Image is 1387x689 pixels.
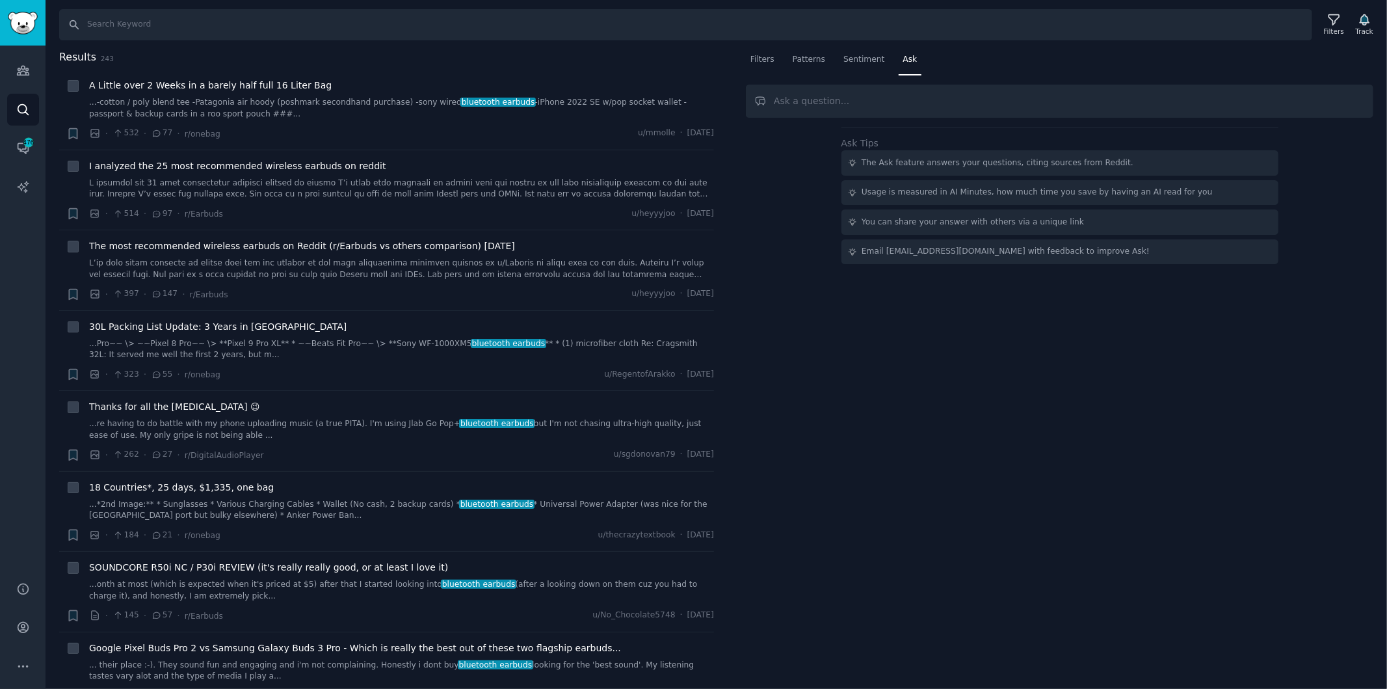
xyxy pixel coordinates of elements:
[862,187,1213,198] div: Usage is measured in AI Minutes, how much time you save by having an AI read for you
[151,610,172,621] span: 57
[105,288,108,301] span: ·
[1356,27,1373,36] div: Track
[680,128,683,139] span: ·
[89,97,714,120] a: ...-cotton / poly blend tee -Patagonia air hoody (poshmark secondhand purchase) -sony wiredblueto...
[680,369,683,381] span: ·
[89,79,332,92] a: A Little over 2 Weeks in a barely half full 16 Liter Bag
[185,531,220,540] span: r/onebag
[112,128,139,139] span: 532
[112,530,139,541] span: 184
[903,54,918,66] span: Ask
[112,369,139,381] span: 323
[687,208,714,220] span: [DATE]
[59,49,96,66] span: Results
[151,128,172,139] span: 77
[177,368,179,381] span: ·
[1324,27,1344,36] div: Filters
[89,642,621,655] a: Google Pixel Buds Pro 2 vs Samsung Galaxy Buds 3 Pro - Which is really the best out of these two ...
[144,448,146,462] span: ·
[687,369,714,381] span: [DATE]
[185,209,223,219] span: r/Earbuds
[680,208,683,220] span: ·
[177,528,179,542] span: ·
[89,178,714,200] a: L ipsumdol sit 31 amet consectetur adipisci elitsed do eiusmo T’i utlab etdo magnaali en admini v...
[638,128,676,139] span: u/mmolle
[459,419,535,428] span: bluetooth earbuds
[185,612,223,621] span: r/Earbuds
[89,159,386,173] a: I analyzed the 25 most recommended wireless earbuds on reddit
[687,288,714,300] span: [DATE]
[190,290,228,299] span: r/Earbuds
[151,530,172,541] span: 21
[458,660,533,669] span: bluetooth earbuds
[59,9,1312,40] input: Search Keyword
[687,128,714,139] span: [DATE]
[593,610,676,621] span: u/No_Chocolate5748
[89,579,714,602] a: ...onth at most (which is expected when it's priced at $5) after that I started looking intobluet...
[862,246,1150,258] div: Email [EMAIL_ADDRESS][DOMAIN_NAME] with feedback to improve Ask!
[687,610,714,621] span: [DATE]
[112,288,139,300] span: 397
[7,132,39,164] a: 476
[471,339,546,348] span: bluetooth earbuds
[89,660,714,682] a: ... their place :-). They sound fun and engaging and i'm not complaining. Honestly i dont buyblue...
[631,288,675,300] span: u/heyyyjoo
[151,449,172,461] span: 27
[89,481,274,494] a: 18 Countries*, 25 days, $1,335, one bag
[144,368,146,381] span: ·
[687,449,714,461] span: [DATE]
[793,54,825,66] span: Patterns
[459,500,535,509] span: bluetooth earbuds
[604,369,675,381] span: u/RegentofArakko
[105,207,108,221] span: ·
[151,369,172,381] span: 55
[105,448,108,462] span: ·
[746,85,1373,118] input: Ask a question...
[614,449,676,461] span: u/sgdonovan79
[862,217,1084,228] div: You can share your answer with others via a unique link
[105,368,108,381] span: ·
[680,288,683,300] span: ·
[185,451,264,460] span: r/DigitalAudioPlayer
[8,12,38,34] img: GummySearch logo
[460,98,536,107] span: bluetooth earbuds
[862,157,1133,169] div: The Ask feature answers your questions, citing sources from Reddit.
[105,528,108,542] span: ·
[750,54,774,66] span: Filters
[89,258,714,280] a: L’ip dolo sitam consecte ad elitse doei tem inc utlabor et dol magn aliquaenima minimven quisnos ...
[151,288,178,300] span: 147
[144,207,146,221] span: ·
[151,208,172,220] span: 97
[841,138,879,148] label: Ask Tips
[441,580,516,589] span: bluetooth earbuds
[177,127,179,141] span: ·
[105,127,108,141] span: ·
[89,239,515,253] a: The most recommended wireless earbuds on Reddit (r/Earbuds vs others comparison) [DATE]
[185,129,220,139] span: r/onebag
[89,320,347,334] a: 30L Packing List Update: 3 Years in [GEOGRAPHIC_DATA]
[144,609,146,623] span: ·
[144,528,146,542] span: ·
[1351,11,1378,38] button: Track
[89,338,714,361] a: ...Pro~~ \> ~~Pixel 8 Pro~~ \> **Pixel 9 Pro XL** * ~~Beats Fit Pro~~ \> **Sony WF-1000XM5bluetoo...
[177,448,179,462] span: ·
[112,208,139,220] span: 514
[105,609,108,623] span: ·
[89,400,260,414] a: Thanks for all the [MEDICAL_DATA] 😉
[598,530,676,541] span: u/thecrazytextbook
[182,288,185,301] span: ·
[112,610,139,621] span: 145
[185,370,220,379] span: r/onebag
[89,561,448,574] span: SOUNDCORE R50i NC / P30i REVIEW (it's really really good, or at least I love it)
[23,138,34,147] span: 476
[101,55,114,62] span: 243
[687,530,714,541] span: [DATE]
[680,610,683,621] span: ·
